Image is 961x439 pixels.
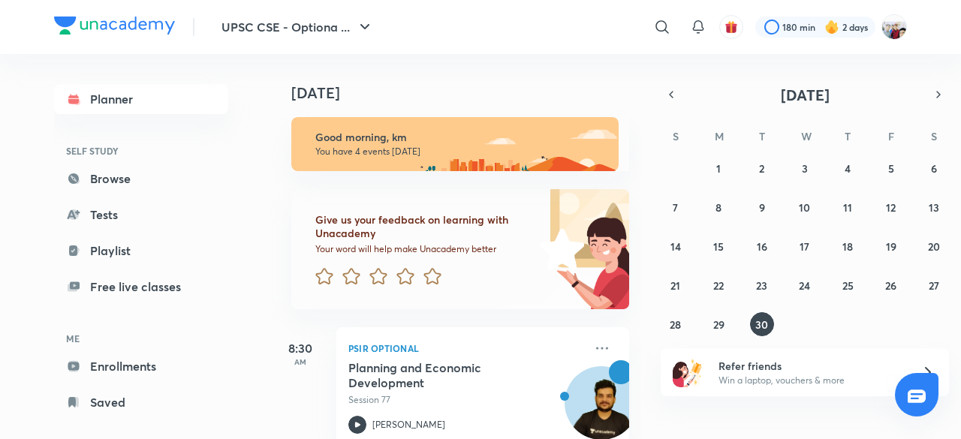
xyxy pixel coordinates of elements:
h5: 8:30 [270,339,330,357]
abbr: September 5, 2025 [888,161,894,176]
abbr: Wednesday [801,129,812,143]
abbr: September 16, 2025 [757,239,767,254]
abbr: Saturday [931,129,937,143]
a: Saved [54,387,228,417]
button: September 12, 2025 [879,195,903,219]
abbr: September 17, 2025 [800,239,809,254]
p: Your word will help make Unacademy better [315,243,535,255]
abbr: September 3, 2025 [802,161,808,176]
abbr: September 8, 2025 [715,200,722,215]
p: You have 4 events [DATE] [315,146,605,158]
abbr: Tuesday [759,129,765,143]
abbr: September 18, 2025 [842,239,853,254]
abbr: September 25, 2025 [842,278,854,293]
button: September 7, 2025 [664,195,688,219]
button: September 26, 2025 [879,273,903,297]
img: feedback_image [489,189,629,309]
button: September 27, 2025 [922,273,946,297]
abbr: September 23, 2025 [756,278,767,293]
button: September 24, 2025 [793,273,817,297]
span: [DATE] [781,85,830,105]
a: Browse [54,164,228,194]
button: avatar [719,15,743,39]
abbr: September 9, 2025 [759,200,765,215]
abbr: September 30, 2025 [755,317,768,332]
p: [PERSON_NAME] [372,418,445,431]
button: September 25, 2025 [836,273,860,297]
button: September 14, 2025 [664,234,688,258]
abbr: September 6, 2025 [931,161,937,176]
a: Planner [54,84,228,114]
p: Session 77 [348,393,584,407]
abbr: September 1, 2025 [716,161,721,176]
button: September 15, 2025 [706,234,731,258]
img: Company Logo [54,17,175,35]
p: Win a laptop, vouchers & more [718,374,903,387]
p: PSIR Optional [348,339,584,357]
button: September 13, 2025 [922,195,946,219]
button: September 29, 2025 [706,312,731,336]
abbr: September 19, 2025 [886,239,896,254]
abbr: September 14, 2025 [670,239,681,254]
abbr: September 29, 2025 [713,317,725,332]
button: September 19, 2025 [879,234,903,258]
button: [DATE] [682,84,928,105]
button: September 1, 2025 [706,156,731,180]
img: km swarthi [881,14,907,40]
abbr: Monday [715,129,724,143]
abbr: Thursday [845,129,851,143]
button: September 21, 2025 [664,273,688,297]
a: Company Logo [54,17,175,38]
button: UPSC CSE - Optiona ... [212,12,383,42]
button: September 6, 2025 [922,156,946,180]
img: streak [824,20,839,35]
abbr: September 21, 2025 [670,278,680,293]
button: September 4, 2025 [836,156,860,180]
img: referral [673,357,703,387]
button: September 11, 2025 [836,195,860,219]
abbr: September 20, 2025 [928,239,940,254]
button: September 28, 2025 [664,312,688,336]
button: September 23, 2025 [750,273,774,297]
a: Free live classes [54,272,228,302]
img: morning [291,117,619,171]
abbr: September 11, 2025 [843,200,852,215]
h6: Give us your feedback on learning with Unacademy [315,213,535,240]
button: September 5, 2025 [879,156,903,180]
abbr: September 22, 2025 [713,278,724,293]
button: September 18, 2025 [836,234,860,258]
h6: Good morning, km [315,131,605,144]
abbr: September 12, 2025 [886,200,896,215]
button: September 2, 2025 [750,156,774,180]
h5: Planning and Economic Development [348,360,535,390]
button: September 8, 2025 [706,195,731,219]
abbr: September 2, 2025 [759,161,764,176]
abbr: September 10, 2025 [799,200,810,215]
button: September 10, 2025 [793,195,817,219]
button: September 17, 2025 [793,234,817,258]
abbr: September 27, 2025 [929,278,939,293]
abbr: September 26, 2025 [885,278,896,293]
button: September 16, 2025 [750,234,774,258]
button: September 3, 2025 [793,156,817,180]
abbr: September 13, 2025 [929,200,939,215]
button: September 30, 2025 [750,312,774,336]
abbr: September 24, 2025 [799,278,810,293]
button: September 22, 2025 [706,273,731,297]
a: Tests [54,200,228,230]
img: avatar [725,20,738,34]
h6: SELF STUDY [54,138,228,164]
h6: Refer friends [718,358,903,374]
h6: ME [54,326,228,351]
abbr: September 4, 2025 [845,161,851,176]
h4: [DATE] [291,84,644,102]
abbr: Friday [888,129,894,143]
button: September 9, 2025 [750,195,774,219]
abbr: September 7, 2025 [673,200,678,215]
abbr: September 15, 2025 [713,239,724,254]
button: September 20, 2025 [922,234,946,258]
abbr: Sunday [673,129,679,143]
a: Enrollments [54,351,228,381]
a: Playlist [54,236,228,266]
abbr: September 28, 2025 [670,317,681,332]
